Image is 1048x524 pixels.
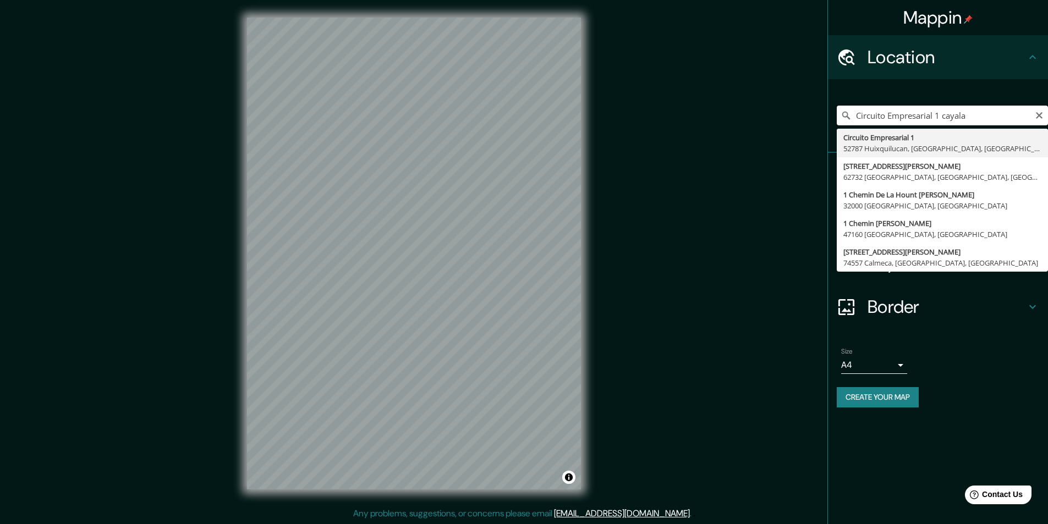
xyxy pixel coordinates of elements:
div: Circuito Empresarial 1 [843,132,1041,143]
div: Location [828,35,1048,79]
div: Border [828,285,1048,329]
div: 32000 [GEOGRAPHIC_DATA], [GEOGRAPHIC_DATA] [843,200,1041,211]
h4: Location [868,46,1026,68]
div: 1 Chemin De La Hount [PERSON_NAME] [843,189,1041,200]
label: Size [841,347,853,356]
button: Create your map [837,387,919,407]
button: Toggle attribution [562,471,575,484]
button: Clear [1035,109,1044,120]
h4: Border [868,296,1026,318]
div: . [692,507,693,520]
h4: Layout [868,252,1026,274]
div: 52787 Huixquilucan, [GEOGRAPHIC_DATA], [GEOGRAPHIC_DATA] [843,143,1041,154]
div: 47160 [GEOGRAPHIC_DATA], [GEOGRAPHIC_DATA] [843,229,1041,240]
div: 62732 [GEOGRAPHIC_DATA], [GEOGRAPHIC_DATA], [GEOGRAPHIC_DATA] [843,172,1041,183]
p: Any problems, suggestions, or concerns please email . [353,507,692,520]
a: [EMAIL_ADDRESS][DOMAIN_NAME] [554,508,690,519]
div: [STREET_ADDRESS][PERSON_NAME] [843,246,1041,257]
div: A4 [841,356,907,374]
iframe: Help widget launcher [950,481,1036,512]
div: [STREET_ADDRESS][PERSON_NAME] [843,161,1041,172]
h4: Mappin [903,7,973,29]
div: Layout [828,241,1048,285]
input: Pick your city or area [837,106,1048,125]
div: . [693,507,695,520]
div: 74557 Calmeca, [GEOGRAPHIC_DATA], [GEOGRAPHIC_DATA] [843,257,1041,268]
canvas: Map [247,18,581,489]
div: Pins [828,153,1048,197]
img: pin-icon.png [964,15,973,24]
div: 1 Chemin [PERSON_NAME] [843,218,1041,229]
div: Style [828,197,1048,241]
